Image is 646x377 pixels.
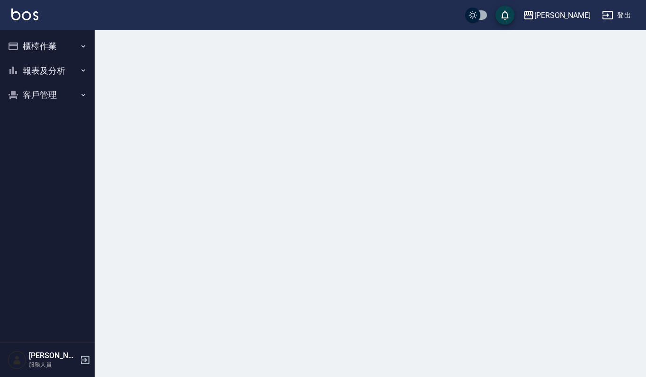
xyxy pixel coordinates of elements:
[4,34,91,59] button: 櫃檯作業
[4,59,91,83] button: 報表及分析
[29,351,77,360] h5: [PERSON_NAME]
[4,83,91,107] button: 客戶管理
[8,351,27,369] img: Person
[11,9,38,20] img: Logo
[496,6,514,25] button: save
[534,9,591,21] div: [PERSON_NAME]
[29,360,77,369] p: 服務人員
[598,7,635,24] button: 登出
[519,6,594,25] button: [PERSON_NAME]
